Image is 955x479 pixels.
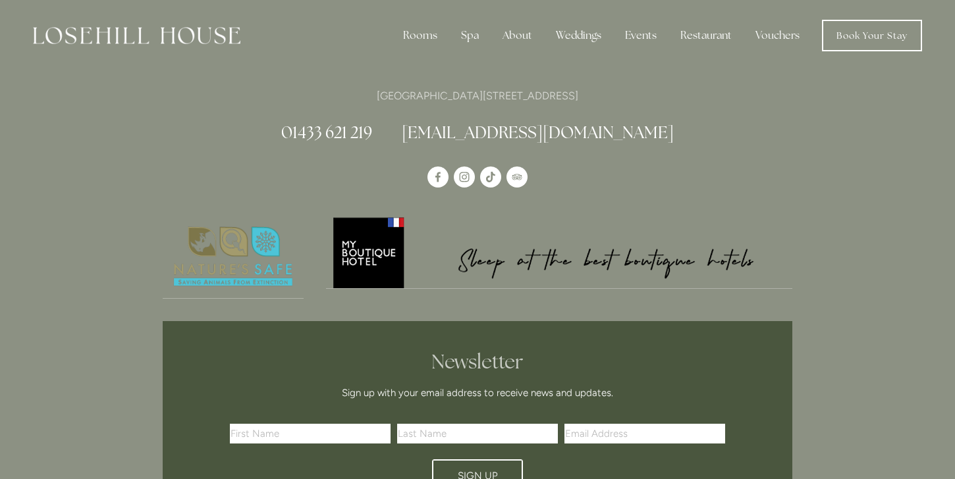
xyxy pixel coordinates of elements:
img: Nature's Safe - Logo [163,215,304,298]
div: Restaurant [670,22,742,49]
p: [GEOGRAPHIC_DATA][STREET_ADDRESS] [163,87,792,105]
div: Weddings [545,22,612,49]
a: TikTok [480,166,501,188]
a: Losehill House Hotel & Spa [427,166,449,188]
a: Book Your Stay [822,20,922,51]
p: Sign up with your email address to receive news and updates. [234,385,721,401]
a: Instagram [454,166,475,188]
a: 01433 621 219 [281,122,372,143]
div: About [492,22,543,49]
div: Events [614,22,667,49]
input: Email Address [564,424,725,443]
a: [EMAIL_ADDRESS][DOMAIN_NAME] [402,122,674,143]
a: TripAdvisor [506,166,528,188]
div: Rooms [393,22,448,49]
input: Last Name [397,424,558,443]
a: My Boutique Hotel - Logo [326,215,793,289]
div: Spa [450,22,489,49]
img: Losehill House [33,27,240,44]
a: Vouchers [745,22,810,49]
a: Nature's Safe - Logo [163,215,304,299]
img: My Boutique Hotel - Logo [326,215,793,288]
input: First Name [230,424,391,443]
h2: Newsletter [234,350,721,374]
